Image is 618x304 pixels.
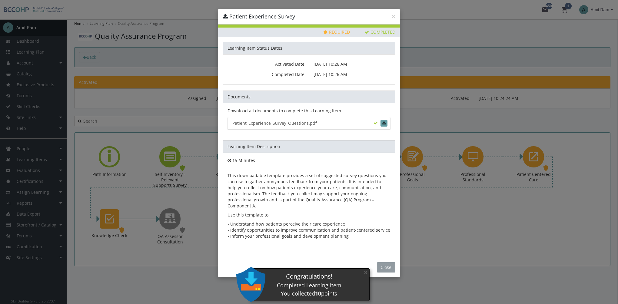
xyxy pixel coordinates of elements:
label: Activated Date [228,59,309,67]
button: Close [377,262,395,273]
div: You collected points [249,290,369,298]
span: Required [323,29,350,35]
p: This downloadable template provides a set of suggested survey questions you can use to gather ano... [228,173,390,209]
span: 15 Minutes [232,157,255,163]
span: Patient Experience Survey [229,13,295,20]
div: Learning Item Description [223,140,395,153]
span: [DATE] 10:26 AM [314,71,347,77]
button: × [392,13,395,20]
div: Completed Learning Item [249,282,369,289]
button: × [361,266,370,279]
span: [DATE] 10:26 AM [314,61,347,67]
p: Use this template to: [228,212,390,218]
p: • Understand how patients perceive their care experience • Identify opportunities to improve comm... [228,221,390,239]
strong: 10 [315,290,321,297]
span: Documents [228,94,251,100]
div: Congratulations! [249,272,369,281]
img: Downloads_Large.png [234,267,268,302]
p: Download all documents to complete this Learning Item [228,108,390,114]
label: Completed Date [228,69,309,78]
a: Patient_Experience_Survey_Questions.pdf [228,117,390,130]
div: Learning Item Status Dates [223,42,395,54]
span: Completed [365,29,395,35]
